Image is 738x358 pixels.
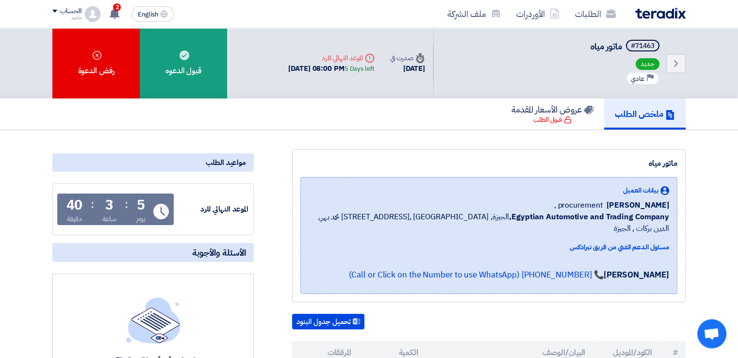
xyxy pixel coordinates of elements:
[300,158,677,169] div: ماتور مياه
[344,64,375,74] div: 5 Days left
[623,185,658,195] span: بيانات العميل
[60,7,81,16] div: الحساب
[85,6,100,22] img: profile_test.png
[137,198,145,212] div: 5
[113,3,121,11] span: 2
[511,104,593,115] h5: عروض الأسعار المقدمة
[604,98,686,130] a: ملخص الطلب
[288,63,374,74] div: [DATE] 08:00 PM
[509,211,669,223] b: Egyptian Automotive and Trading Company,
[631,43,655,49] div: #71463
[533,115,572,125] div: قبول الطلب
[309,211,669,234] span: الجيزة, [GEOGRAPHIC_DATA] ,[STREET_ADDRESS] محمد بهي الدين بركات , الجيزة
[125,195,128,213] div: :
[140,28,227,98] div: قبول الدعوه
[138,11,158,18] span: English
[192,247,246,258] span: الأسئلة والأجوبة
[102,214,116,224] div: ساعة
[348,269,604,281] a: 📞 [PHONE_NUMBER] (Call or Click on the Number to use WhatsApp)
[126,297,180,343] img: empty_state_list.svg
[567,2,623,25] a: الطلبات
[631,74,644,83] span: عادي
[440,2,508,25] a: ملف الشركة
[292,314,364,329] button: تحميل جدول البنود
[176,204,248,215] div: الموعد النهائي للرد
[607,199,669,211] span: [PERSON_NAME]
[309,242,669,252] div: مسئول الدعم الفني من فريق تيرادكس
[508,2,567,25] a: الأوردرات
[131,6,174,22] button: English
[590,40,661,53] h5: ماتور مياه
[52,15,81,20] div: ماجد
[636,58,659,70] span: جديد
[501,98,604,130] a: عروض الأسعار المقدمة قبول الطلب
[288,53,374,63] div: الموعد النهائي للرد
[91,195,94,213] div: :
[67,214,82,224] div: دقيقة
[66,198,83,212] div: 40
[554,199,603,211] span: procurement ,
[697,319,726,348] div: Open chat
[604,269,669,281] strong: [PERSON_NAME]
[105,198,114,212] div: 3
[136,214,146,224] div: يوم
[390,63,425,74] div: [DATE]
[390,53,425,63] div: صدرت في
[52,153,254,172] div: مواعيد الطلب
[635,8,686,19] img: Teradix logo
[52,28,140,98] div: رفض الدعوة
[590,40,622,53] span: ماتور مياه
[615,108,675,119] h5: ملخص الطلب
